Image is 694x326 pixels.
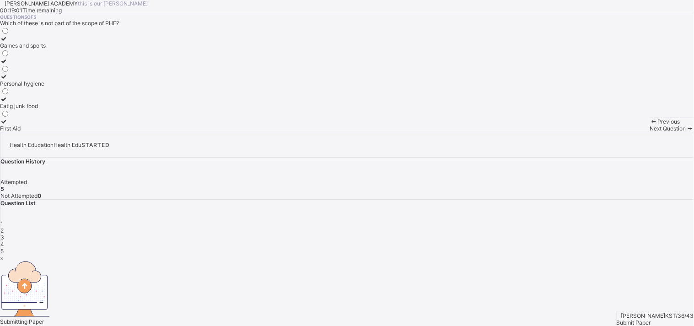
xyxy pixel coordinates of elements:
[617,319,651,326] span: Submit Paper
[22,7,62,14] span: Time remaining
[54,141,81,148] span: Health Edu
[658,118,680,125] span: Previous
[38,192,41,199] b: 0
[0,220,3,227] span: 1
[10,141,54,148] span: Health Education
[621,312,666,319] span: [PERSON_NAME]
[0,192,38,199] span: Not Attempted
[0,179,27,185] span: Attempted
[666,312,694,319] span: KST/36/43
[0,234,4,241] span: 3
[650,125,686,132] span: Next Question
[0,241,4,248] span: 4
[0,158,45,165] span: Question History
[0,248,4,255] span: 5
[81,141,110,148] span: STARTED
[0,185,4,192] b: 5
[0,200,36,206] span: Question List
[0,227,4,234] span: 2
